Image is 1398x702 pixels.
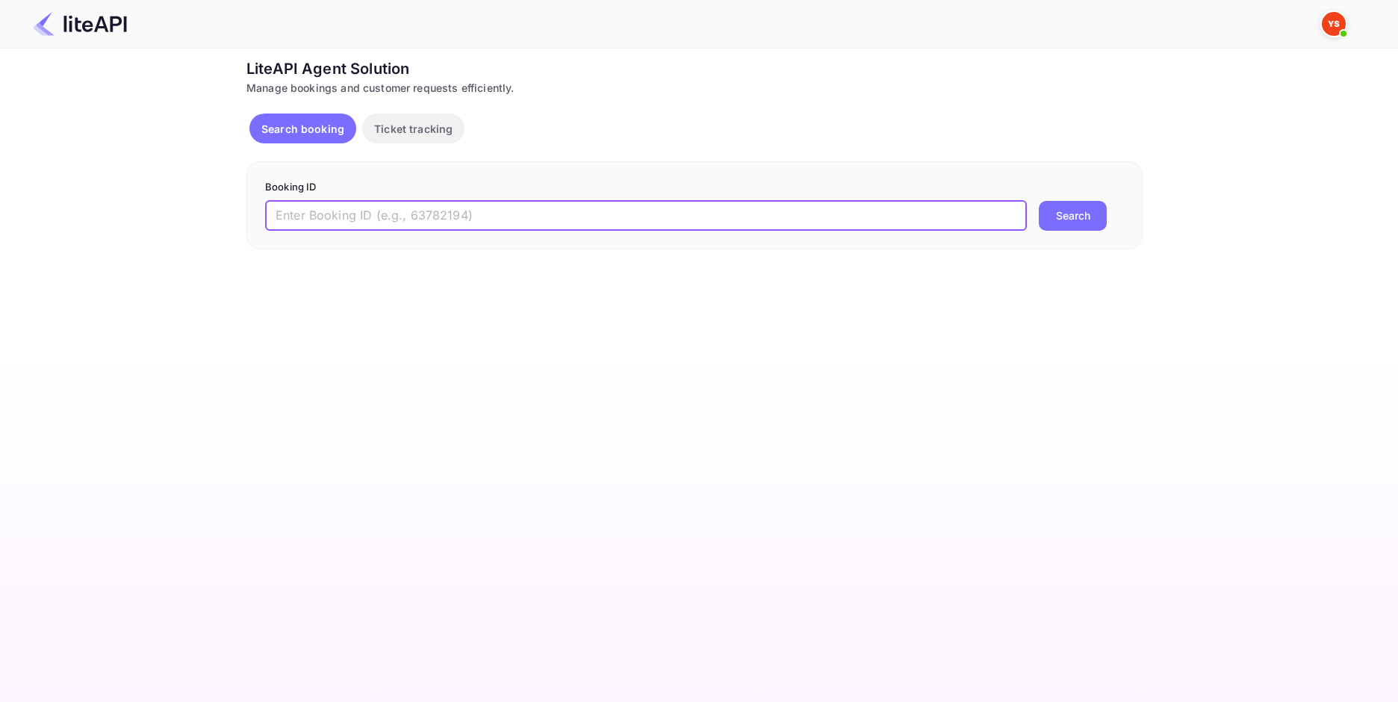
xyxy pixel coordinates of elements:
p: Search booking [261,121,344,137]
img: Yandex Support [1322,12,1346,36]
button: Search [1039,201,1107,231]
img: LiteAPI Logo [33,12,127,36]
div: LiteAPI Agent Solution [246,58,1143,80]
input: Enter Booking ID (e.g., 63782194) [265,201,1027,231]
p: Booking ID [265,180,1124,195]
div: Manage bookings and customer requests efficiently. [246,80,1143,96]
p: Ticket tracking [374,121,453,137]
